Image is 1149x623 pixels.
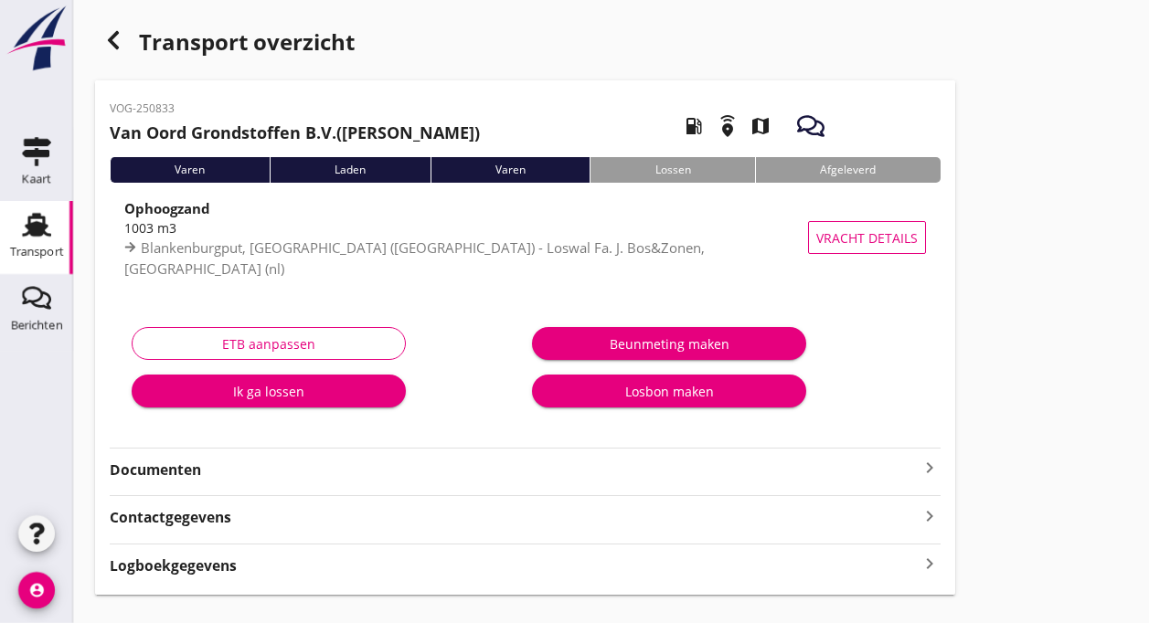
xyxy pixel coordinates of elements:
strong: Van Oord Grondstoffen B.V. [110,121,336,143]
span: Blankenburgput, [GEOGRAPHIC_DATA] ([GEOGRAPHIC_DATA]) - Loswal Fa. J. Bos&Zonen, [GEOGRAPHIC_DATA... [124,238,705,278]
i: emergency_share [702,100,753,152]
div: Transport [10,246,64,258]
button: Losbon maken [532,375,806,407]
button: Vracht details [808,221,926,254]
span: Vracht details [816,228,918,248]
div: Beunmeting maken [547,334,792,354]
i: keyboard_arrow_right [919,503,941,528]
div: Lossen [590,157,755,183]
strong: Contactgegevens [110,507,231,528]
div: 1003 m3 [124,218,816,238]
div: Laden [270,157,431,183]
i: keyboard_arrow_right [919,457,941,479]
h2: ([PERSON_NAME]) [110,121,480,145]
i: account_circle [18,572,55,608]
i: local_gas_station [668,100,719,152]
div: Ik ga lossen [146,382,391,401]
div: Transport overzicht [95,22,955,66]
button: ETB aanpassen [132,327,406,360]
i: keyboard_arrow_right [919,552,941,576]
div: Varen [431,157,590,183]
button: Ik ga lossen [132,375,406,407]
div: Kaart [22,173,51,185]
p: VOG-250833 [110,100,480,117]
strong: Ophoogzand [124,199,210,217]
i: map [735,100,786,152]
div: Afgeleverd [755,157,941,183]
div: Berichten [11,319,63,331]
strong: Logboekgegevens [110,555,237,576]
div: ETB aanpassen [147,334,390,354]
div: Losbon maken [547,382,792,401]
button: Beunmeting maken [532,327,806,360]
a: Ophoogzand1003 m3Blankenburgput, [GEOGRAPHIC_DATA] ([GEOGRAPHIC_DATA]) - Loswal Fa. J. Bos&Zonen,... [110,197,941,278]
div: Varen [110,157,270,183]
strong: Documenten [110,459,919,480]
img: logo-small.a267ee39.svg [4,5,69,72]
